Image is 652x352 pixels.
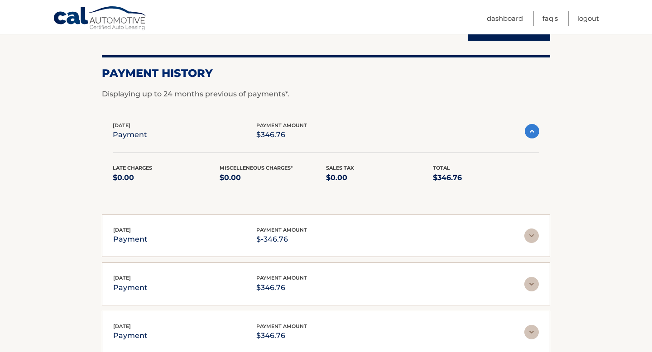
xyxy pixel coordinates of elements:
[256,323,307,329] span: payment amount
[113,323,131,329] span: [DATE]
[326,165,354,171] span: Sales Tax
[256,329,307,342] p: $346.76
[256,233,307,246] p: $-346.76
[113,275,131,281] span: [DATE]
[256,281,307,294] p: $346.76
[326,171,433,184] p: $0.00
[113,171,220,184] p: $0.00
[113,281,148,294] p: payment
[542,11,558,26] a: FAQ's
[113,165,152,171] span: Late Charges
[113,122,130,128] span: [DATE]
[220,171,326,184] p: $0.00
[524,228,539,243] img: accordion-rest.svg
[256,275,307,281] span: payment amount
[220,165,293,171] span: Miscelleneous Charges*
[113,128,147,141] p: payment
[256,122,307,128] span: payment amount
[53,6,148,32] a: Cal Automotive
[102,67,550,80] h2: Payment History
[113,233,148,246] p: payment
[525,124,539,138] img: accordion-active.svg
[433,165,450,171] span: Total
[113,227,131,233] span: [DATE]
[102,89,550,100] p: Displaying up to 24 months previous of payments*.
[487,11,523,26] a: Dashboard
[577,11,599,26] a: Logout
[256,128,307,141] p: $346.76
[524,277,539,291] img: accordion-rest.svg
[113,329,148,342] p: payment
[433,171,540,184] p: $346.76
[524,325,539,339] img: accordion-rest.svg
[256,227,307,233] span: payment amount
